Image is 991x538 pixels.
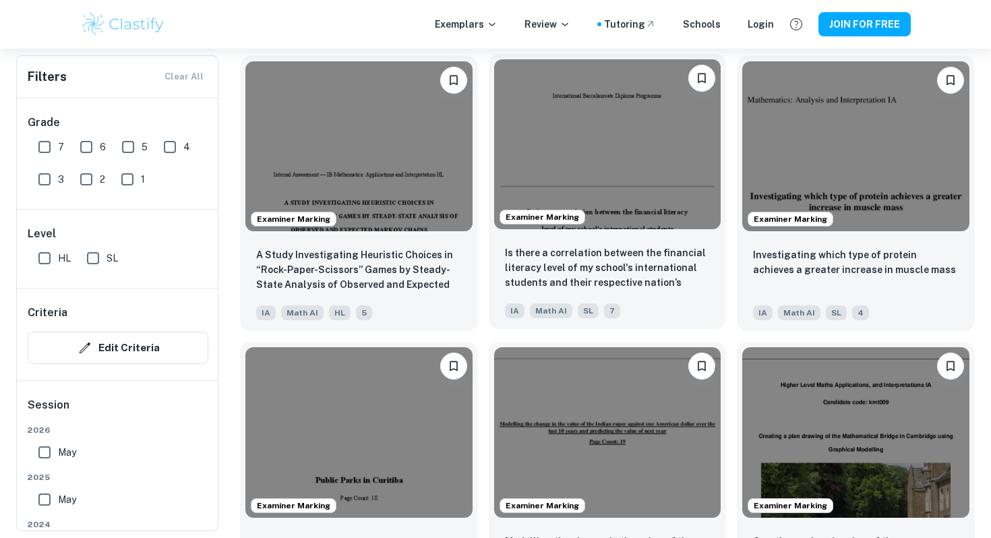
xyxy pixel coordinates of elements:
[742,347,969,517] img: Math AI IA example thumbnail: Creating a plan drawing of the Mathemati
[489,56,727,331] a: Examiner MarkingPlease log in to bookmark exemplarsIs there a correlation between the financial l...
[785,13,808,36] button: Help and Feedback
[494,59,721,229] img: Math AI IA example thumbnail: Is there a correlation between the finan
[356,305,372,320] span: 5
[440,67,467,94] button: Please log in to bookmark exemplars
[683,17,721,32] a: Schools
[256,247,462,293] p: A Study Investigating Heuristic Choices in “Rock-Paper-Scissors” Games by Steady-State Analysis o...
[778,305,820,320] span: Math AI
[440,353,467,380] button: Please log in to bookmark exemplars
[818,12,911,36] button: JOIN FOR FREE
[604,17,656,32] a: Tutoring
[748,17,774,32] a: Login
[329,305,351,320] span: HL
[742,61,969,231] img: Math AI IA example thumbnail: Investigating which type of protein achi
[28,115,208,131] h6: Grade
[142,140,148,154] span: 5
[852,305,869,320] span: 4
[141,172,145,187] span: 1
[28,471,208,483] span: 2025
[240,56,478,331] a: Examiner MarkingPlease log in to bookmark exemplarsA Study Investigating Heuristic Choices in “Ro...
[505,303,524,318] span: IA
[28,226,208,242] h6: Level
[753,247,959,277] p: Investigating which type of protein achieves a greater increase in muscle mass
[58,172,64,187] span: 3
[28,397,208,424] h6: Session
[435,17,498,32] p: Exemplars
[578,303,599,318] span: SL
[256,305,276,320] span: IA
[748,213,833,225] span: Examiner Marking
[28,424,208,436] span: 2026
[688,65,715,92] button: Please log in to bookmark exemplars
[58,140,64,154] span: 7
[826,305,847,320] span: SL
[748,500,833,512] span: Examiner Marking
[107,251,118,266] span: SL
[58,445,76,460] span: May
[737,56,975,331] a: Examiner MarkingPlease log in to bookmark exemplarsInvestigating which type of protein achieves a...
[28,305,67,321] h6: Criteria
[937,353,964,380] button: Please log in to bookmark exemplars
[937,67,964,94] button: Please log in to bookmark exemplars
[28,518,208,531] span: 2024
[100,172,105,187] span: 2
[530,303,572,318] span: Math AI
[500,500,584,512] span: Examiner Marking
[28,67,67,86] h6: Filters
[245,347,473,517] img: Math AI IA example thumbnail: Public Parks in Curitiba
[524,17,570,32] p: Review
[604,303,620,318] span: 7
[58,492,76,507] span: May
[500,211,584,223] span: Examiner Marking
[245,61,473,231] img: Math AI IA example thumbnail: A Study Investigating Heuristic Choices
[753,305,773,320] span: IA
[281,305,324,320] span: Math AI
[251,213,336,225] span: Examiner Marking
[494,347,721,517] img: Math AI IA example thumbnail: Modelling the change in the value of the
[183,140,190,154] span: 4
[100,140,106,154] span: 6
[80,11,166,38] img: Clastify logo
[251,500,336,512] span: Examiner Marking
[28,332,208,364] button: Edit Criteria
[688,353,715,380] button: Please log in to bookmark exemplars
[58,251,71,266] span: HL
[505,245,711,291] p: Is there a correlation between the financial literacy level of my school's international students...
